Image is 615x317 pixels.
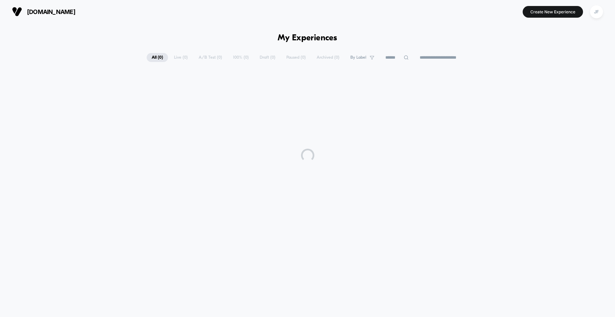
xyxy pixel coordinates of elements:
h1: My Experiences [278,33,337,43]
button: Create New Experience [523,6,583,18]
img: Visually logo [12,7,22,17]
div: JF [590,5,603,18]
button: [DOMAIN_NAME] [10,6,77,17]
button: JF [588,5,605,19]
span: [DOMAIN_NAME] [27,8,75,15]
span: By Label [350,55,366,60]
span: All ( 0 ) [147,53,168,62]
